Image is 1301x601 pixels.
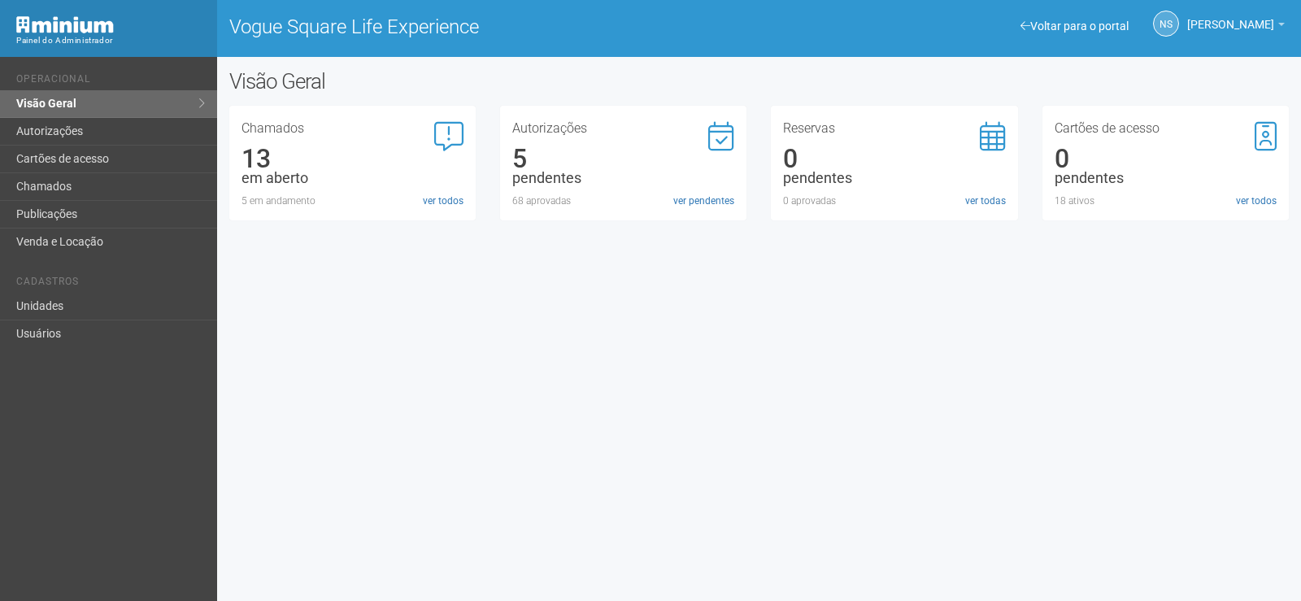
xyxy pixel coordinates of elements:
[1236,194,1277,208] a: ver todos
[783,151,1005,166] div: 0
[229,16,747,37] h1: Vogue Square Life Experience
[512,151,734,166] div: 5
[512,122,734,135] h3: Autorizações
[783,122,1005,135] h3: Reservas
[229,69,657,94] h2: Visão Geral
[241,171,463,185] div: em aberto
[965,194,1006,208] a: ver todas
[673,194,734,208] a: ver pendentes
[16,276,205,293] li: Cadastros
[512,194,734,208] div: 68 aprovadas
[16,73,205,90] li: Operacional
[241,151,463,166] div: 13
[241,122,463,135] h3: Chamados
[1055,194,1277,208] div: 18 ativos
[1187,2,1274,31] span: Nicolle Silva
[16,33,205,48] div: Painel do Administrador
[1055,171,1277,185] div: pendentes
[1020,20,1129,33] a: Voltar para o portal
[423,194,463,208] a: ver todos
[1187,20,1285,33] a: [PERSON_NAME]
[783,194,1005,208] div: 0 aprovadas
[783,171,1005,185] div: pendentes
[1055,122,1277,135] h3: Cartões de acesso
[1055,151,1277,166] div: 0
[1153,11,1179,37] a: NS
[241,194,463,208] div: 5 em andamento
[512,171,734,185] div: pendentes
[16,16,114,33] img: Minium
